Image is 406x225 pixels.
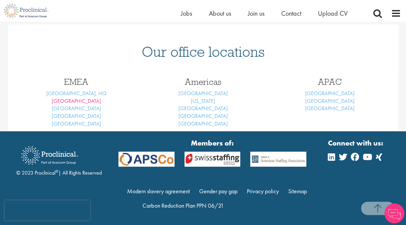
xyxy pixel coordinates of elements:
[118,138,307,148] strong: Members of:
[16,142,83,169] img: Proclinical Recruitment
[245,152,311,166] img: APSCo
[178,90,228,97] a: [GEOGRAPHIC_DATA]
[181,9,192,18] a: Jobs
[305,97,355,104] a: [GEOGRAPHIC_DATA]
[178,105,228,112] a: [GEOGRAPHIC_DATA]
[288,187,307,195] a: Sitemap
[179,152,246,166] img: APSCo
[328,138,385,148] strong: Connect with us:
[199,187,238,195] a: Gender pay gap
[272,77,388,86] h3: APAC
[281,9,301,18] a: Contact
[178,120,228,127] a: [GEOGRAPHIC_DATA]
[18,77,135,86] h3: EMEA
[52,112,101,120] a: [GEOGRAPHIC_DATA]
[127,187,190,195] a: Modern slavery agreement
[247,187,279,195] a: Privacy policy
[18,44,388,59] h1: Our office locations
[209,9,231,18] a: About us
[145,77,262,86] h3: Americas
[52,97,101,104] a: [GEOGRAPHIC_DATA]
[191,97,215,104] a: [US_STATE]
[318,9,348,18] a: Upload CV
[142,202,224,209] a: Carbon Reduction Plan PPN 06/21
[305,90,355,97] a: [GEOGRAPHIC_DATA]
[384,203,404,223] img: Chatbot
[52,105,101,112] a: [GEOGRAPHIC_DATA]
[305,105,355,112] a: [GEOGRAPHIC_DATA]
[16,141,102,177] div: © 2023 Proclinical | All Rights Reserved
[55,169,58,174] sup: ®
[248,9,265,18] a: Join us
[5,200,90,220] iframe: reCAPTCHA
[46,90,106,97] a: [GEOGRAPHIC_DATA], HQ
[113,152,179,166] img: APSCo
[52,120,101,127] a: [GEOGRAPHIC_DATA]
[178,112,228,120] a: [GEOGRAPHIC_DATA]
